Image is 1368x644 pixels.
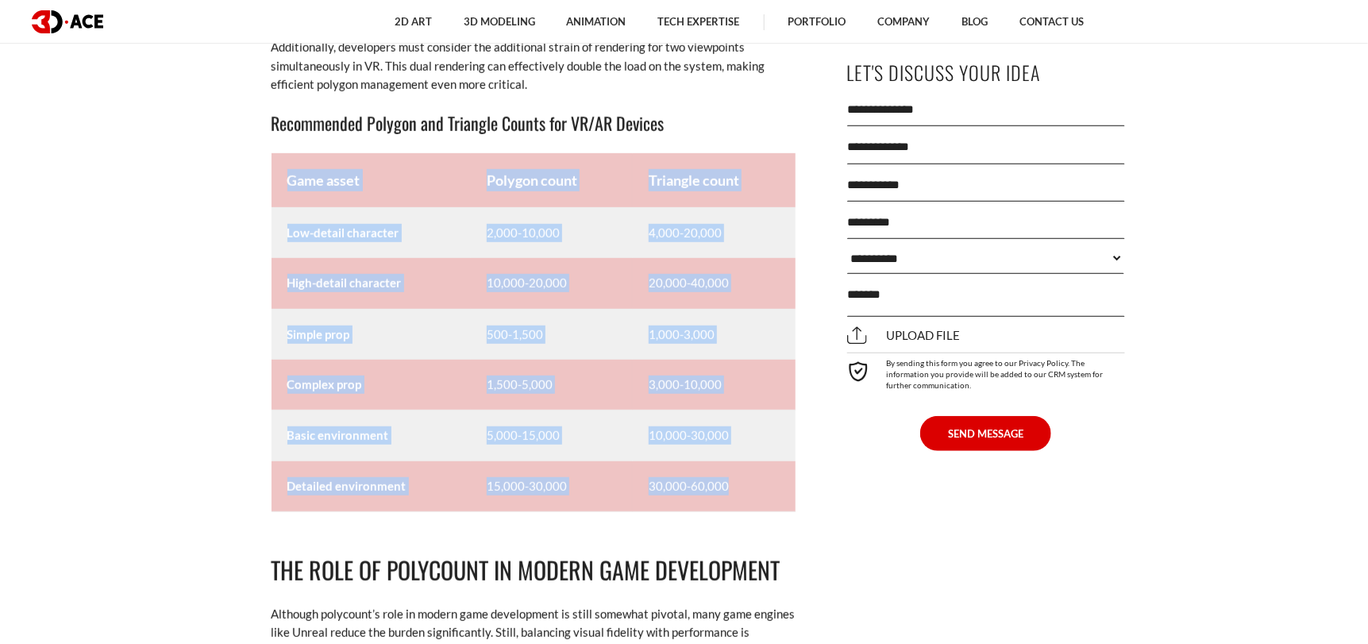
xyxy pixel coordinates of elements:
span: Upload file [847,329,961,343]
td: 20,000-40,000 [633,258,795,309]
strong: Complex prop [287,377,362,391]
strong: Polygon count [487,172,577,189]
strong: Low-detail character [287,226,399,240]
td: 5,000-15,000 [471,411,633,461]
strong: Game asset [287,172,360,189]
strong: Detailed environment [287,479,407,493]
td: 10,000-30,000 [633,411,795,461]
strong: Basic environment [287,428,389,442]
td: 3,000-10,000 [633,360,795,411]
td: 4,000-20,000 [633,207,795,258]
td: 2,000-10,000 [471,207,633,258]
p: Let's Discuss Your Idea [847,55,1125,91]
strong: Triangle count [649,172,739,189]
button: SEND MESSAGE [920,416,1051,451]
h2: The Role of Polycount in Modern Game Development [272,552,796,589]
strong: Simple prop [287,327,350,341]
td: 30,000-60,000 [633,461,795,512]
td: 15,000-30,000 [471,461,633,512]
div: By sending this form you agree to our Privacy Policy. The information you provide will be added t... [847,353,1125,391]
img: logo dark [32,10,103,33]
td: 10,000-20,000 [471,258,633,309]
strong: High-detail character [287,276,402,290]
td: 1,500-5,000 [471,360,633,411]
h3: Recommended Polygon and Triangle Counts for VR/AR Devices [272,110,796,137]
td: 500-1,500 [471,309,633,360]
td: 1,000-3,000 [633,309,795,360]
